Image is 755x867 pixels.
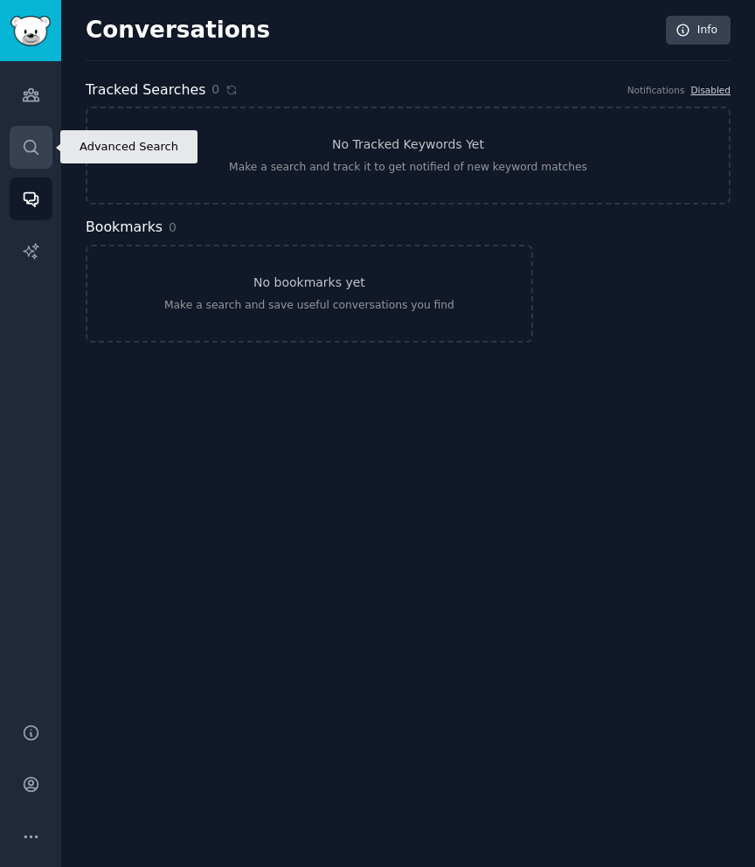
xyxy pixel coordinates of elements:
[211,80,219,99] span: 0
[627,84,685,96] div: Notifications
[690,85,731,95] a: Disabled
[86,107,731,205] a: No Tracked Keywords YetMake a search and track it to get notified of new keyword matches
[169,220,177,234] span: 0
[86,17,270,45] h2: Conversations
[86,245,533,343] a: No bookmarks yetMake a search and save useful conversations you find
[86,80,205,101] h2: Tracked Searches
[86,217,163,239] h2: Bookmarks
[253,274,365,292] h3: No bookmarks yet
[164,298,454,314] div: Make a search and save useful conversations you find
[229,160,587,176] div: Make a search and track it to get notified of new keyword matches
[332,135,484,154] h3: No Tracked Keywords Yet
[10,16,51,46] img: GummySearch logo
[666,16,731,45] a: Info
